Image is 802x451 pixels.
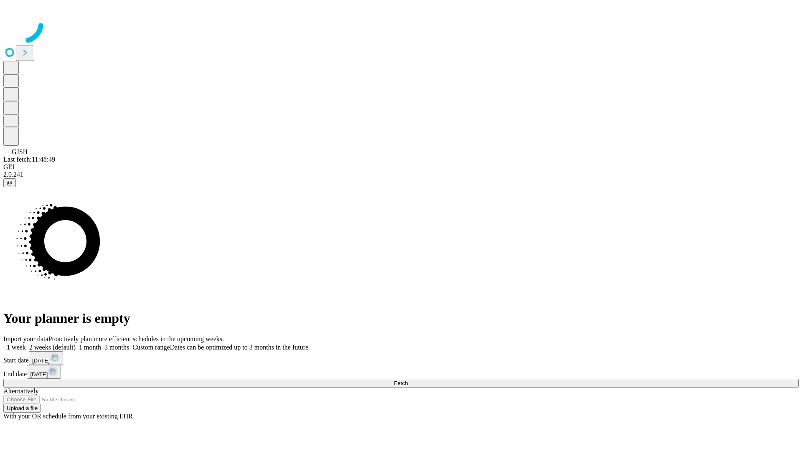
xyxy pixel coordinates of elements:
[27,365,61,379] button: [DATE]
[3,178,16,187] button: @
[7,344,26,351] span: 1 week
[29,351,63,365] button: [DATE]
[3,163,799,171] div: GEI
[48,335,224,342] span: Proactively plan more efficient schedules in the upcoming weeks.
[132,344,170,351] span: Custom range
[104,344,129,351] span: 3 months
[3,365,799,379] div: End date
[3,156,55,163] span: Last fetch: 11:48:49
[3,413,133,420] span: With your OR schedule from your existing EHR
[3,335,48,342] span: Import your data
[3,351,799,365] div: Start date
[7,180,13,186] span: @
[3,388,38,395] span: Alternatively
[3,171,799,178] div: 2.0.241
[32,357,50,364] span: [DATE]
[3,379,799,388] button: Fetch
[30,371,48,378] span: [DATE]
[3,311,799,326] h1: Your planner is empty
[170,344,310,351] span: Dates can be optimized up to 3 months in the future.
[79,344,101,351] span: 1 month
[3,404,41,413] button: Upload a file
[394,380,408,386] span: Fetch
[29,344,76,351] span: 2 weeks (default)
[12,148,28,155] span: GJSH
